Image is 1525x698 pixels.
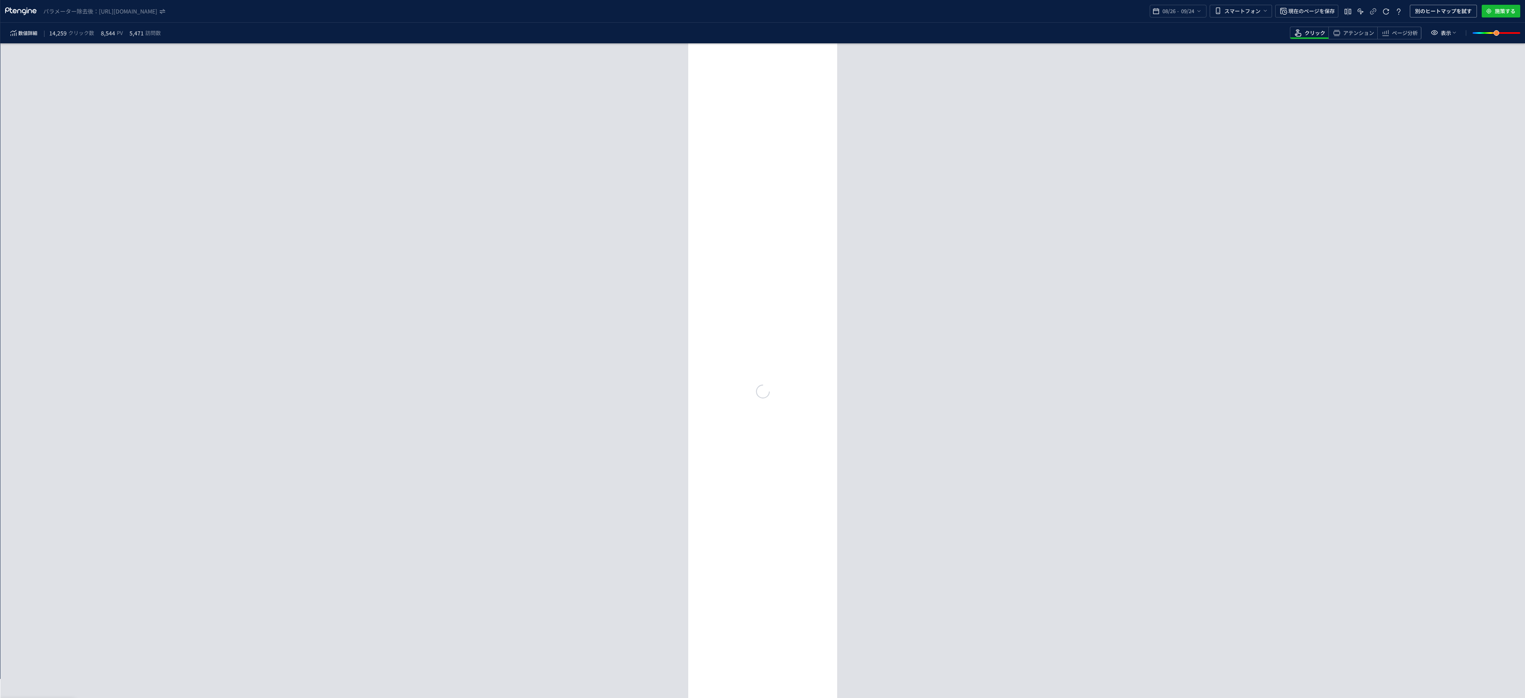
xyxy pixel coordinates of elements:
span: 別のヒートマップを試す [1415,5,1472,17]
span: - [1177,3,1179,19]
span: 施策する [1495,5,1515,17]
span: クリック数 [68,28,94,38]
div: slider between 0 and 200 [1473,26,1520,40]
span: 09/24 [1179,3,1195,19]
span: 数値詳細 [18,28,37,38]
div: heatmap-toolbar [0,23,1525,43]
span: 現在のページを保存 [1288,5,1335,17]
button: 現在のページを保存 [1275,5,1338,17]
span: スマートフォン [1224,5,1261,17]
span: パラメーター除去後： [43,7,99,15]
span: 訪問数 [145,28,161,38]
i: https://etvos.com/shop/lp/make_perfectkit_standard.aspx* [99,7,158,15]
button: スマートフォン [1210,5,1272,17]
span: 08/26 [1161,3,1177,19]
span: ページ分析 [1392,29,1418,37]
span: 14,259 [49,28,67,38]
button: 別のヒートマップを試す [1410,5,1477,17]
button: 施策する [1482,5,1520,17]
span: アテンション [1343,29,1374,37]
button: 表示 [1425,27,1463,39]
span: 表示 [1441,27,1451,39]
span: PV [117,28,123,38]
span: 8,544 [101,28,115,38]
span: 5,471 [129,28,144,38]
button: 数値詳細 [5,27,41,39]
span: クリック [1305,29,1325,37]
